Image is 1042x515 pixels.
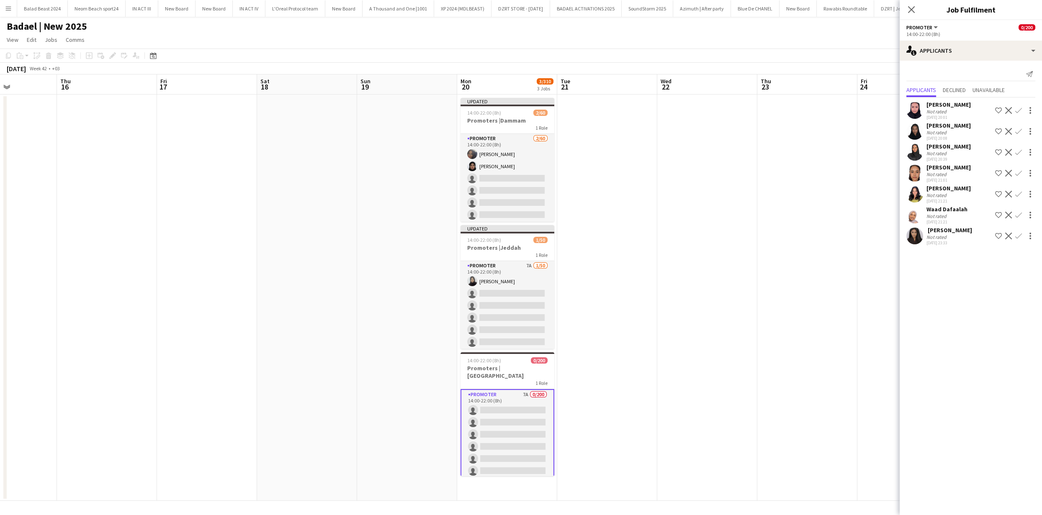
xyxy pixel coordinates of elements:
[459,82,471,92] span: 20
[659,82,672,92] span: 22
[3,34,22,45] a: View
[973,87,1005,93] span: Unavailable
[60,77,71,85] span: Thu
[259,82,270,92] span: 18
[535,125,548,131] span: 1 Role
[467,357,501,364] span: 14:00-22:00 (8h)
[531,357,548,364] span: 0/200
[325,0,363,17] button: New Board
[52,65,60,72] div: +03
[265,0,325,17] button: L'Oreal Protocol team
[461,98,554,105] div: Updated
[260,77,270,85] span: Sat
[926,198,971,204] div: [DATE] 21:21
[926,122,971,129] div: [PERSON_NAME]
[780,0,817,17] button: New Board
[461,225,554,232] div: Updated
[533,237,548,243] span: 1/50
[900,41,1042,61] div: Applicants
[926,164,971,171] div: [PERSON_NAME]
[731,0,780,17] button: Blue De CHANEL
[126,0,158,17] button: IN ACT III
[160,77,167,85] span: Fri
[874,0,953,17] button: DZRT | Jeddah store promoters
[59,82,71,92] span: 16
[817,0,874,17] button: Rawabis Roundtable
[27,36,36,44] span: Edit
[859,82,867,92] span: 24
[926,150,948,156] div: Not rated
[360,77,370,85] span: Sun
[434,0,491,17] button: XP 2024 (MDLBEAST)
[491,0,550,17] button: DZRT STORE - [DATE]
[926,171,948,177] div: Not rated
[467,237,501,243] span: 14:00-22:00 (8h)
[535,252,548,258] span: 1 Role
[906,24,932,31] span: PROMOTER
[533,110,548,116] span: 2/60
[1019,24,1035,31] span: 0/200
[363,0,434,17] button: A Thousand and One |1001
[537,78,553,85] span: 3/310
[906,24,939,31] button: PROMOTER
[196,0,233,17] button: New Board
[233,0,265,17] button: IN ACT IV
[926,101,971,108] div: [PERSON_NAME]
[550,0,622,17] button: BADAEL ACTIVATIONS 2025
[926,177,971,183] div: [DATE] 21:01
[900,4,1042,15] h3: Job Fulfilment
[561,77,570,85] span: Tue
[41,34,61,45] a: Jobs
[926,156,971,162] div: [DATE] 20:39
[861,77,867,85] span: Fri
[461,98,554,222] app-job-card: Updated14:00-22:00 (8h)2/60Promoters |Dammam1 RolePROMOTER2/6014:00-22:00 (8h)[PERSON_NAME][PERSO...
[62,34,88,45] a: Comms
[467,110,501,116] span: 14:00-22:00 (8h)
[661,77,672,85] span: Wed
[926,234,948,240] div: Not rated
[461,117,554,124] h3: Promoters |Dammam
[158,0,196,17] button: New Board
[461,364,554,379] h3: Promoters |[GEOGRAPHIC_DATA]
[926,219,967,225] div: [DATE] 21:21
[906,31,1035,37] div: 14:00-22:00 (8h)
[7,20,87,33] h1: Badael | New 2025
[943,87,966,93] span: Declined
[926,192,948,198] div: Not rated
[926,129,948,136] div: Not rated
[759,82,771,92] span: 23
[926,108,948,115] div: Not rated
[461,244,554,251] h3: Promoters |Jeddah
[926,184,971,192] div: [PERSON_NAME]
[537,85,553,92] div: 3 Jobs
[45,36,57,44] span: Jobs
[673,0,731,17] button: Azimuth | After party
[926,226,972,234] div: ‏ [PERSON_NAME]
[906,87,936,93] span: Applicants
[359,82,370,92] span: 19
[159,82,167,92] span: 17
[17,0,68,17] button: Balad Beast 2024
[926,213,948,219] div: Not rated
[66,36,85,44] span: Comms
[926,143,971,150] div: [PERSON_NAME]
[23,34,40,45] a: Edit
[28,65,49,72] span: Week 42
[7,36,18,44] span: View
[761,77,771,85] span: Thu
[926,136,971,141] div: [DATE] 20:08
[926,115,971,120] div: [DATE] 20:01
[535,380,548,386] span: 1 Role
[559,82,570,92] span: 21
[7,64,26,73] div: [DATE]
[926,240,972,246] div: [DATE] 23:33
[68,0,126,17] button: Neom Beach sport24
[461,352,554,476] app-job-card: 14:00-22:00 (8h)0/200Promoters |[GEOGRAPHIC_DATA]1 RolePROMOTER7A0/20014:00-22:00 (8h)
[461,77,471,85] span: Mon
[926,205,967,213] div: Waad Dafaalah
[461,225,554,349] app-job-card: Updated14:00-22:00 (8h)1/50Promoters |Jeddah1 RolePROMOTER7A1/5014:00-22:00 (8h)[PERSON_NAME]
[622,0,673,17] button: SoundStorm 2025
